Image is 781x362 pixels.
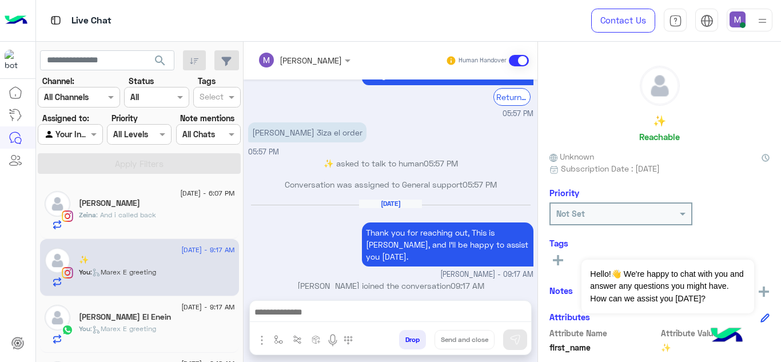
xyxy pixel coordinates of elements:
[549,341,659,353] span: first_name
[549,150,594,162] span: Unknown
[459,56,507,65] small: Human Handover
[661,341,770,353] span: ✨
[463,180,497,189] span: 05:57 PM
[293,335,302,344] img: Trigger scenario
[180,112,234,124] label: Note mentions
[639,132,680,142] h6: Reachable
[274,335,283,344] img: select flow
[493,88,531,106] div: Return to Main Menu
[198,75,216,87] label: Tags
[307,330,326,349] button: create order
[181,245,234,255] span: [DATE] - 9:17 AM
[248,157,533,169] p: ✨ asked to talk to human
[759,287,769,297] img: add
[549,285,573,296] h6: Notes
[359,200,422,208] h6: [DATE]
[269,330,288,349] button: select flow
[79,210,96,219] span: Zeina
[581,260,754,313] span: Hello!👋 We're happy to chat with you and answer any questions you might have. How can we assist y...
[255,333,269,347] img: send attachment
[561,162,660,174] span: Subscription Date : [DATE]
[653,114,666,128] h5: ✨
[45,248,70,273] img: defaultAdmin.png
[153,54,167,67] span: search
[71,13,111,29] p: Live Chat
[664,9,687,33] a: tab
[707,316,747,356] img: hulul-logo.png
[111,112,138,124] label: Priority
[146,50,174,75] button: search
[424,158,458,168] span: 05:57 PM
[96,210,156,219] span: And i called back
[509,334,521,345] img: send message
[549,312,590,322] h6: Attributes
[62,267,73,279] img: Instagram
[45,191,70,217] img: defaultAdmin.png
[198,90,224,105] div: Select
[591,9,655,33] a: Contact Us
[451,281,484,291] span: 09:17 AM
[248,178,533,190] p: Conversation was assigned to General support
[730,11,746,27] img: userImage
[755,14,770,28] img: profile
[62,210,73,222] img: Instagram
[248,280,533,292] p: [PERSON_NAME] joined the conversation
[248,148,279,156] span: 05:57 PM
[5,50,25,70] img: 317874714732967
[640,66,679,105] img: defaultAdmin.png
[661,327,770,339] span: Attribute Value
[326,333,340,347] img: send voice note
[129,75,154,87] label: Status
[362,222,533,266] p: 3/9/2025, 9:17 AM
[79,255,89,265] h5: ✨
[90,324,156,333] span: : Marex E greeting
[79,198,140,208] h5: Zeina Elsheikh
[549,327,659,339] span: Attribute Name
[435,330,495,349] button: Send and close
[288,330,307,349] button: Trigger scenario
[79,312,171,322] h5: Sherine Abou El Enein
[700,14,714,27] img: tab
[312,335,321,344] img: create order
[180,188,234,198] span: [DATE] - 6:07 PM
[344,336,353,345] img: make a call
[79,324,90,333] span: You
[45,305,70,331] img: defaultAdmin.png
[5,9,27,33] img: Logo
[440,269,533,280] span: [PERSON_NAME] - 09:17 AM
[49,13,63,27] img: tab
[503,109,533,120] span: 05:57 PM
[42,75,74,87] label: Channel:
[181,302,234,312] span: [DATE] - 9:17 AM
[549,238,770,248] h6: Tags
[669,14,682,27] img: tab
[42,112,89,124] label: Assigned to:
[38,153,241,174] button: Apply Filters
[79,268,90,276] span: You
[248,122,366,142] p: 2/9/2025, 5:57 PM
[62,324,73,336] img: WhatsApp
[399,330,426,349] button: Drop
[90,268,156,276] span: : Marex E greeting
[549,188,579,198] h6: Priority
